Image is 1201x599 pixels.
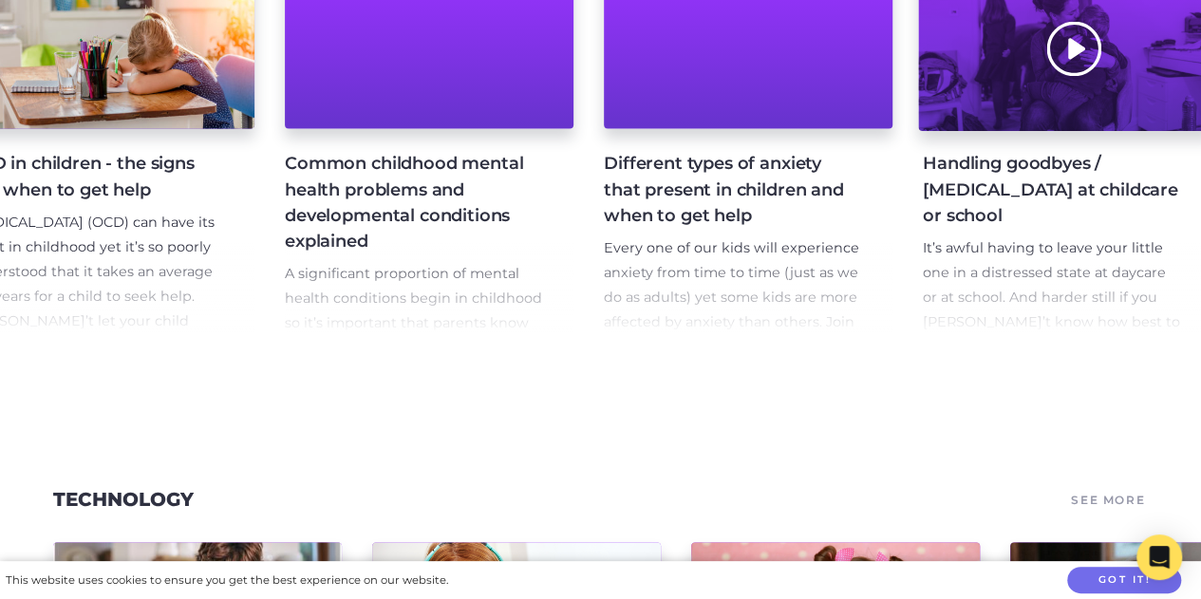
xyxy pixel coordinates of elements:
h4: Handling goodbyes / [MEDICAL_DATA] at childcare or school [923,151,1181,228]
p: A significant proportion of mental health conditions begin in childhood so it’s important that pa... [285,261,543,581]
a: See More [1068,485,1148,512]
div: This website uses cookies to ensure you get the best experience on our website. [6,571,448,590]
button: Got it! [1067,567,1181,594]
p: It’s awful having to leave your little one in a distressed state at daycare or at school. And har... [923,235,1181,555]
div: Open Intercom Messenger [1136,534,1182,580]
h4: Different types of anxiety that present in children and when to get help [604,151,862,228]
a: Technology [53,487,194,510]
h4: Common childhood mental health problems and developmental conditions explained [285,151,543,253]
p: Every one of our kids will experience anxiety from time to time (just as we do as adults) yet som... [604,235,862,481]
